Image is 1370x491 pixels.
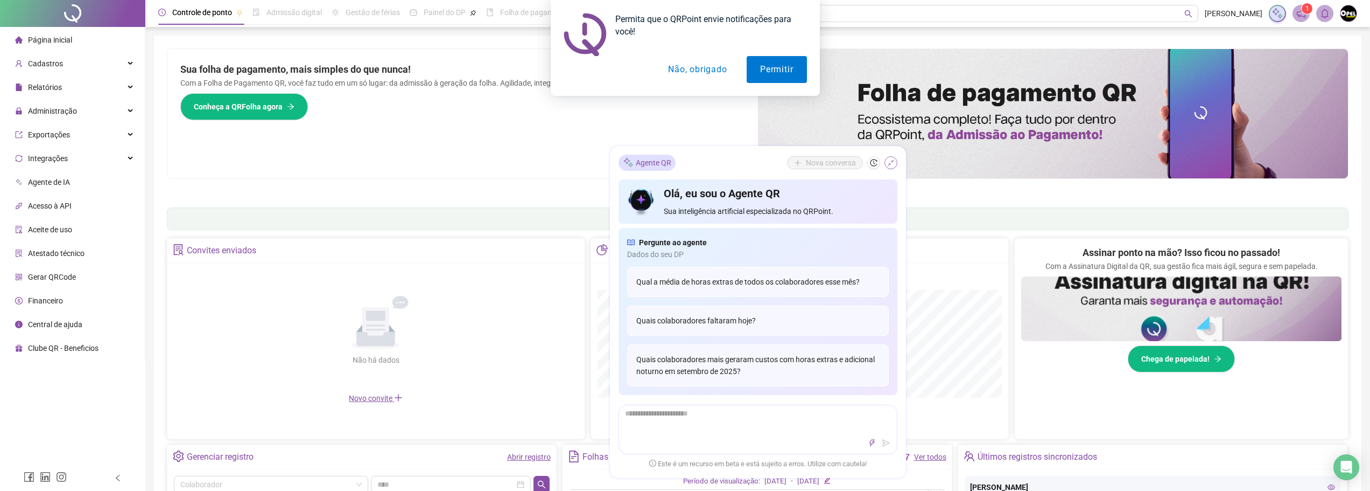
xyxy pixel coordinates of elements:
[683,476,760,487] div: Período de visualização:
[582,448,644,466] div: Folhas de ponto
[173,244,184,255] span: solution
[15,250,23,257] span: solution
[627,306,889,336] div: Quais colaboradores faltaram hoje?
[15,297,23,305] span: dollar
[649,460,656,467] span: exclamation-circle
[902,453,910,461] span: filter
[28,202,72,210] span: Acesso à API
[655,56,740,83] button: Não, obrigado
[28,249,85,258] span: Atestado técnico
[664,186,888,201] h4: Olá, eu sou o Agente QR
[619,155,676,171] div: Agente QR
[24,472,34,482] span: facebook
[627,267,889,297] div: Qual a média de horas extras de todos os colaboradores esse mês?
[627,186,656,217] img: icon
[623,157,634,168] img: sparkle-icon.fc2bf0ac1784a2077858766a79e2daf3.svg
[649,459,867,469] span: Este é um recurso em beta e está sujeito a erros. Utilize com cautela!
[15,107,23,115] span: lock
[287,103,294,110] span: arrow-right
[180,93,308,120] button: Conheça a QRFolha agora
[28,344,99,352] span: Clube QR - Beneficios
[394,393,403,402] span: plus
[568,451,579,462] span: file-text
[507,453,551,461] a: Abrir registro
[824,477,831,484] span: edit
[564,13,607,56] img: notification icon
[764,476,786,487] div: [DATE]
[914,453,946,461] a: Ver todos
[639,237,707,248] span: Pergunte ao agente
[28,296,63,305] span: Financeiro
[978,448,1097,466] div: Últimos registros sincronizados
[28,130,70,139] span: Exportações
[607,13,807,38] div: Permita que o QRPoint envie notificações para você!
[1045,260,1318,272] p: Com a Assinatura Digital da QR, sua gestão fica mais ágil, segura e sem papelada.
[1214,355,1221,363] span: arrow-right
[797,476,819,487] div: [DATE]
[1141,353,1210,365] span: Chega de papelada!
[1083,245,1280,260] h2: Assinar ponto na mão? Isso ficou no passado!
[15,131,23,139] span: export
[114,474,122,482] span: left
[28,320,82,329] span: Central de ajuda
[326,354,425,366] div: Não há dados
[1128,345,1235,372] button: Chega de papelada!
[758,49,1348,178] img: banner%2F8d14a306-6205-4263-8e5b-06e9a85ad873.png
[1021,276,1342,341] img: banner%2F02c71560-61a6-44d4-94b9-c8ab97240462.png
[187,448,254,466] div: Gerenciar registro
[887,159,895,167] span: shrink
[791,476,793,487] div: -
[1333,454,1359,480] div: Open Intercom Messenger
[15,344,23,352] span: gift
[28,178,70,186] span: Agente de IA
[173,451,184,462] span: setting
[15,273,23,281] span: qrcode
[15,226,23,233] span: audit
[349,394,403,403] span: Novo convite
[627,248,889,260] span: Dados do seu DP
[28,225,72,234] span: Aceite de uso
[880,437,893,449] button: send
[787,156,863,169] button: Nova conversa
[56,472,67,482] span: instagram
[28,273,76,281] span: Gerar QRCode
[15,155,23,162] span: sync
[866,437,879,449] button: thunderbolt
[28,154,68,163] span: Integrações
[187,241,256,260] div: Convites enviados
[537,480,546,489] span: search
[596,244,608,255] span: pie-chart
[627,344,889,386] div: Quais colaboradores mais geraram custos com horas extras e adicional noturno em setembro de 2025?
[15,202,23,210] span: api
[194,101,283,113] span: Conheça a QRFolha agora
[868,439,876,447] span: thunderbolt
[870,159,877,167] span: history
[664,205,888,217] span: Sua inteligência artificial especializada no QRPoint.
[28,107,77,115] span: Administração
[964,451,975,462] span: team
[627,237,635,248] span: read
[1327,483,1335,491] span: eye
[747,56,806,83] button: Permitir
[40,472,51,482] span: linkedin
[15,321,23,328] span: info-circle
